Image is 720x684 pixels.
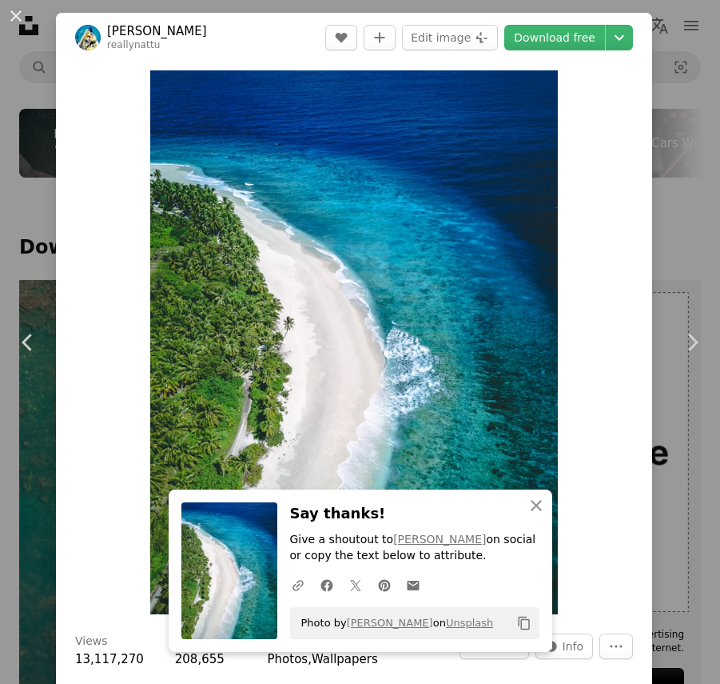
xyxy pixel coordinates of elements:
a: Wallpapers [312,652,378,666]
a: [PERSON_NAME] [107,23,207,39]
a: Share over email [399,569,428,601]
img: beach and ocean during day [150,70,558,614]
button: More Actions [599,634,633,659]
span: 208,655 [175,652,225,666]
a: Download free [504,25,605,50]
button: Choose download size [606,25,633,50]
button: Add to Collection [364,25,396,50]
img: Go to Nattu Adnan's profile [75,25,101,50]
a: [PERSON_NAME] [393,533,486,546]
button: Like [325,25,357,50]
button: Zoom in on this image [150,70,558,614]
span: Photo by on [293,610,494,636]
a: reallynattu [107,39,160,50]
button: Stats about this image [535,634,594,659]
h3: Views [75,634,108,650]
h3: Say thanks! [290,502,539,526]
span: , [308,652,312,666]
a: Share on Twitter [341,569,370,601]
span: 13,117,270 [75,652,144,666]
button: Edit image [402,25,498,50]
a: Unsplash [446,617,493,629]
a: Next [664,266,720,419]
a: Photos [268,652,308,666]
a: [PERSON_NAME] [347,617,433,629]
a: Share on Pinterest [370,569,399,601]
p: Give a shoutout to on social or copy the text below to attribute. [290,532,539,564]
a: Share on Facebook [312,569,341,601]
span: Info [563,634,584,658]
button: Copy to clipboard [511,610,538,637]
